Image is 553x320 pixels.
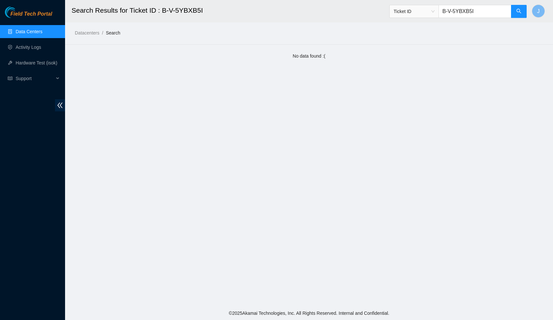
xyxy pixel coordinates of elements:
span: Ticket ID [394,7,435,16]
footer: © 2025 Akamai Technologies, Inc. All Rights Reserved. Internal and Confidential. [65,306,553,320]
span: Support [16,72,54,85]
span: / [102,30,103,35]
input: Enter text here... [438,5,511,18]
span: double-left [55,99,65,111]
button: J [532,5,545,18]
span: read [8,76,12,81]
div: No data found :( [72,52,546,60]
span: J [537,7,540,15]
a: Hardware Test (isok) [16,60,57,65]
span: Field Tech Portal [10,11,52,17]
a: Data Centers [16,29,42,34]
a: Akamai TechnologiesField Tech Portal [5,12,52,20]
span: search [516,8,521,15]
a: Datacenters [75,30,99,35]
a: Search [106,30,120,35]
img: Akamai Technologies [5,7,33,18]
a: Activity Logs [16,45,41,50]
button: search [511,5,527,18]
